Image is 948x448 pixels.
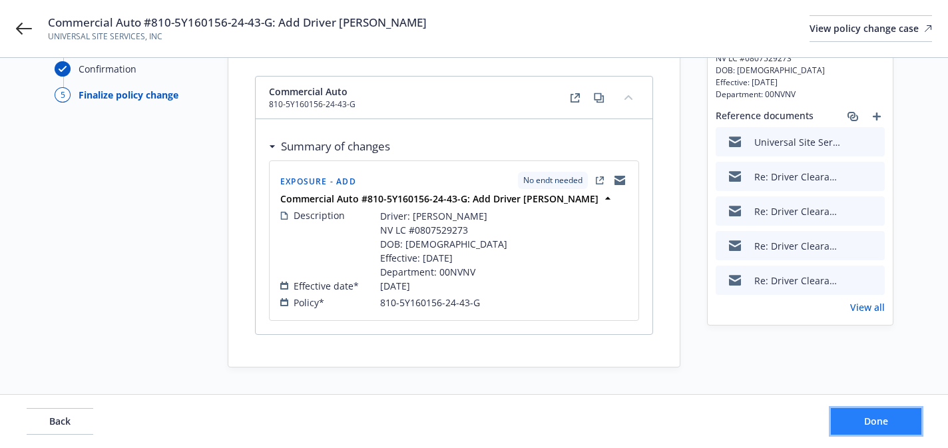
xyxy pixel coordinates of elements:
button: download file [846,170,857,184]
div: Finalize policy change [79,88,178,102]
div: Summary of changes [269,138,390,155]
div: Re: Driver Clearance - [PERSON_NAME], III [754,239,841,253]
a: copyLogging [612,172,628,188]
a: add [869,109,885,124]
button: download file [846,274,857,288]
span: UNIVERSAL SITE SERVICES, INC [48,31,427,43]
button: preview file [867,204,879,218]
span: 810-5Y160156-24-43-G [269,99,355,111]
span: Driver: [PERSON_NAME] NV LC #0807529273 DOB: [DEMOGRAPHIC_DATA] Effective: [DATE] Department: 00NVNV [380,209,507,279]
a: external [592,172,608,188]
span: [DATE] [380,279,410,293]
button: collapse content [618,87,639,108]
span: Done [864,415,888,427]
span: 810-5Y160156-24-43-G [380,296,480,310]
button: preview file [867,239,879,253]
button: download file [846,135,857,149]
div: Re: Driver Clearance - [PERSON_NAME], III [754,274,841,288]
strong: Commercial Auto #810-5Y160156-24-43-G: Add Driver [PERSON_NAME] [280,192,598,205]
span: Driver: [PERSON_NAME] NV LC #0807529273 DOB: [DEMOGRAPHIC_DATA] Effective: [DATE] Department: 00NVNV [716,41,885,101]
span: Exposure - Add [280,176,356,187]
span: Back [49,415,71,427]
button: download file [846,239,857,253]
button: Back [27,408,93,435]
a: associate [845,109,861,124]
a: View policy change case [810,15,932,42]
span: Reference documents [716,109,814,124]
span: Description [294,208,345,222]
button: preview file [867,170,879,184]
span: Commercial Auto [269,85,355,99]
h3: Summary of changes [281,138,390,155]
div: 5 [55,87,71,103]
button: Done [831,408,921,435]
div: Commercial Auto810-5Y160156-24-43-Gexternalcopycollapse content [256,77,652,119]
a: external [567,90,583,106]
span: Effective date* [294,279,359,293]
span: Policy* [294,296,324,310]
div: View policy change case [810,16,932,41]
span: No endt needed [523,174,583,186]
a: View all [850,300,885,314]
span: Commercial Auto #810-5Y160156-24-43-G: Add Driver [PERSON_NAME] [48,15,427,31]
div: Universal Site Services, Inc. - Commercial Auto #810-5Y160156-24-43-G: Add Driver [PERSON_NAME], III [754,135,841,149]
button: download file [846,204,857,218]
button: preview file [867,135,879,149]
a: copy [591,90,607,106]
div: Re: Driver Clearance - [PERSON_NAME], III [754,204,841,218]
div: Confirmation [79,62,136,76]
div: Re: Driver Clearance - [PERSON_NAME], III [754,170,841,184]
button: preview file [867,274,879,288]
